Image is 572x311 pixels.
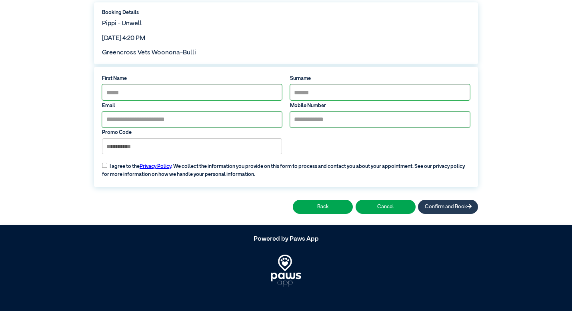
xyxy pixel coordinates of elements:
[140,164,171,169] a: Privacy Policy
[418,200,478,214] button: Confirm and Book
[293,200,353,214] button: Back
[271,255,302,287] img: PawsApp
[290,102,470,110] label: Mobile Number
[102,35,145,42] span: [DATE] 4:20 PM
[94,235,478,243] h5: Powered by Paws App
[290,75,470,82] label: Surname
[102,129,282,136] label: Promo Code
[102,75,282,82] label: First Name
[102,9,470,16] label: Booking Details
[102,50,196,56] span: Greencross Vets Woonona-Bulli
[102,163,107,168] input: I agree to thePrivacy Policy. We collect the information you provide on this form to process and ...
[102,102,282,110] label: Email
[102,20,142,27] span: Pippi - Unwell
[356,200,416,214] button: Cancel
[98,158,474,178] label: I agree to the . We collect the information you provide on this form to process and contact you a...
